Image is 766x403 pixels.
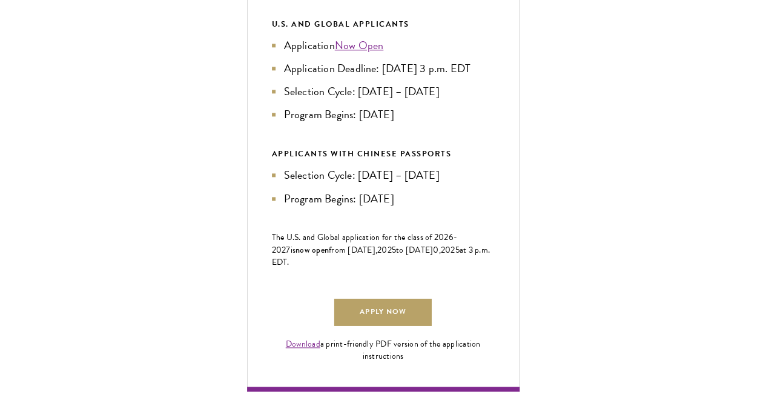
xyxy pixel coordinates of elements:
[296,244,329,256] span: now open
[272,37,495,54] li: Application
[433,244,438,256] span: 0
[272,106,495,123] li: Program Begins: [DATE]
[272,231,458,256] span: -202
[439,244,441,256] span: ,
[272,83,495,100] li: Selection Cycle: [DATE] – [DATE]
[335,37,384,53] a: Now Open
[392,244,396,256] span: 5
[272,60,495,77] li: Application Deadline: [DATE] 3 p.m. EDT
[272,244,490,268] span: at 3 p.m. EDT.
[272,338,495,362] div: a print-friendly PDF version of the application instructions
[377,244,392,256] span: 202
[334,299,431,326] a: Apply Now
[396,244,433,256] span: to [DATE]
[272,190,495,207] li: Program Begins: [DATE]
[329,244,377,256] span: from [DATE],
[272,18,495,31] div: U.S. and Global Applicants
[272,147,495,161] div: APPLICANTS WITH CHINESE PASSPORTS
[272,167,495,184] li: Selection Cycle: [DATE] – [DATE]
[441,244,455,256] span: 202
[286,338,320,350] a: Download
[455,244,460,256] span: 5
[286,244,290,256] span: 7
[449,231,454,244] span: 6
[272,231,449,244] span: The U.S. and Global application for the class of 202
[291,244,296,256] span: is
